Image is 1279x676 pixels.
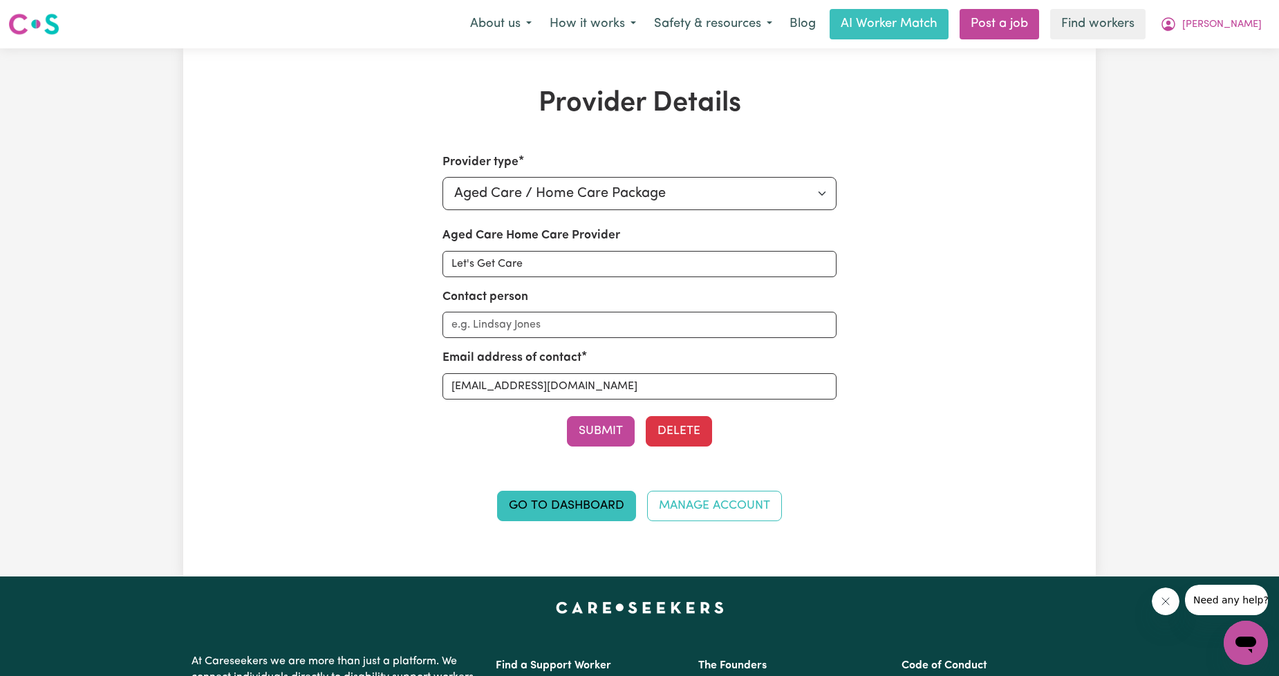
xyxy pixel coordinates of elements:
button: Submit [567,416,635,447]
a: Careseekers home page [556,601,724,612]
label: Email address of contact [442,349,581,367]
a: Blog [781,9,824,39]
span: [PERSON_NAME] [1182,17,1262,32]
input: e.g. lindsay.jones@orgx.com.au [442,373,837,400]
iframe: Close message [1152,588,1179,615]
button: Safety & resources [645,10,781,39]
img: Careseekers logo [8,12,59,37]
a: Post a job [960,9,1039,39]
a: Code of Conduct [902,660,987,671]
a: AI Worker Match [830,9,949,39]
iframe: Button to launch messaging window [1224,621,1268,665]
input: e.g. Lindsay Jones [442,312,837,338]
a: Find a Support Worker [496,660,611,671]
a: Manage Account [647,491,782,521]
a: The Founders [698,660,767,671]
input: e.g. Organisation X Ltd. [442,251,837,277]
button: About us [461,10,541,39]
button: My Account [1151,10,1271,39]
button: How it works [541,10,645,39]
iframe: Message from company [1185,585,1268,615]
a: Go to Dashboard [497,491,636,521]
label: Provider type [442,153,519,171]
a: Careseekers logo [8,8,59,40]
label: Contact person [442,288,528,306]
span: Need any help? [8,10,84,21]
button: Delete [646,416,712,447]
h1: Provider Details [344,87,935,120]
a: Find workers [1050,9,1146,39]
label: Aged Care Home Care Provider [442,227,620,245]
